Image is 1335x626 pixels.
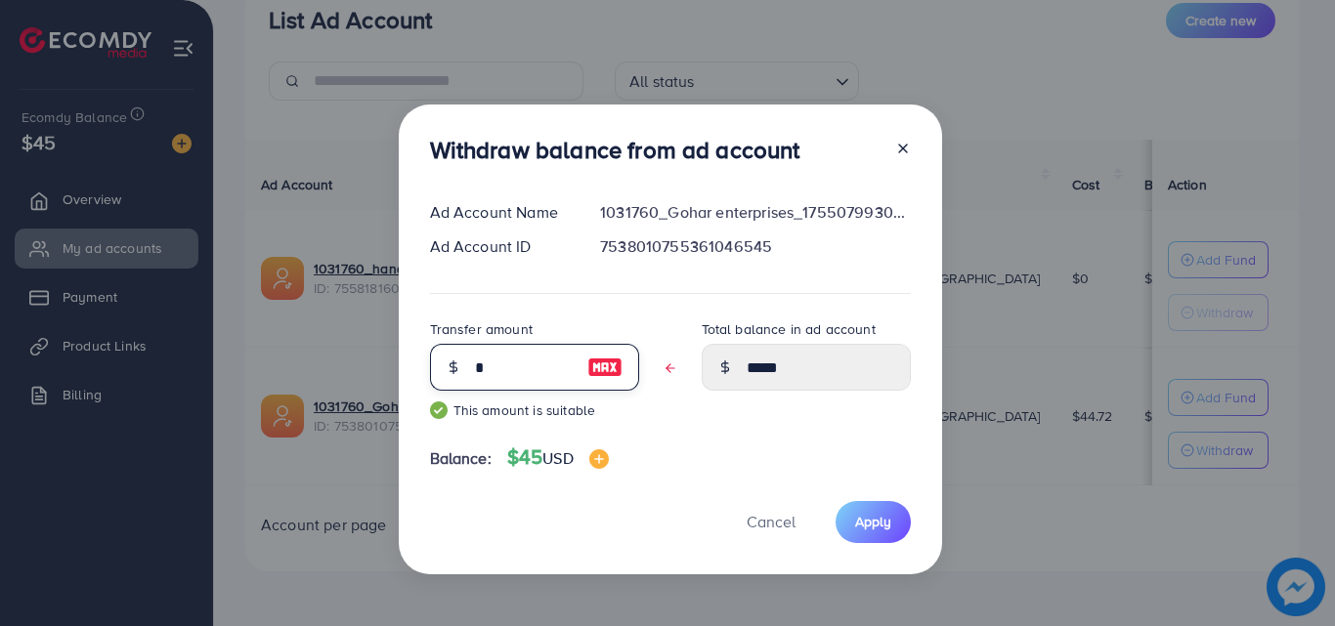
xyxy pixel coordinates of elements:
[507,445,609,470] h4: $45
[747,511,796,532] span: Cancel
[855,512,891,531] span: Apply
[430,136,800,164] h3: Withdraw balance from ad account
[584,235,926,258] div: 7538010755361046545
[430,401,448,419] img: guide
[430,319,533,339] label: Transfer amount
[414,201,585,224] div: Ad Account Name
[542,447,573,469] span: USD
[836,501,911,543] button: Apply
[414,235,585,258] div: Ad Account ID
[587,355,623,379] img: image
[722,501,820,543] button: Cancel
[702,319,876,339] label: Total balance in ad account
[584,201,926,224] div: 1031760_Gohar enterprises_1755079930946
[430,400,639,420] small: This amount is suitable
[589,449,609,469] img: image
[430,447,492,470] span: Balance:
